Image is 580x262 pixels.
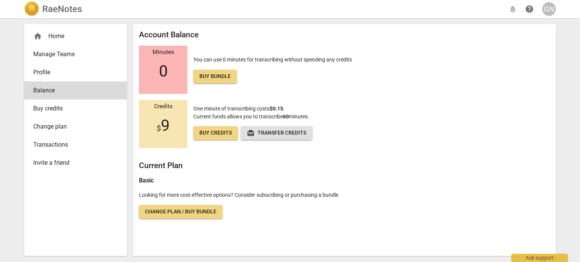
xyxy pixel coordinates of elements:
[24,2,39,17] img: Logo
[139,161,550,170] h2: Current Plan
[24,2,82,17] a: LogoRaeNotes
[511,254,568,262] div: Ask support
[523,2,536,16] a: Help
[193,70,237,83] a: Buy bundle
[42,4,82,14] h2: RaeNotes
[283,113,289,120] b: 60
[24,136,127,154] a: Transactions
[33,86,112,95] span: Balance
[33,122,112,131] span: Change plan
[33,104,112,113] span: Buy credits
[525,5,534,14] span: help
[24,100,127,118] a: Buy credits
[199,129,232,137] span: Buy credits
[247,129,255,137] span: redeem
[139,49,187,56] div: Minutes
[24,45,127,63] a: Manage Teams
[24,63,127,81] a: Profile
[193,106,285,112] span: One minute of transcribing costs .
[247,129,306,137] span: Transfer credits
[157,124,161,133] span: $
[139,191,550,199] p: Looking for more cost-effective options? Consider subscribing or purchasing a bundle
[139,103,187,110] div: Credits
[33,140,112,149] span: Transactions
[33,68,112,77] span: Profile
[24,81,127,100] a: Balance
[157,116,170,135] span: 9
[24,154,127,172] a: Invite a friend
[193,113,309,120] span: Current funds allows you to transcribe minutes.
[199,73,231,80] span: Buy bundle
[33,32,112,41] div: Home
[139,177,154,184] b: Basic
[24,27,127,45] div: Home
[33,158,112,167] span: Invite a friend
[193,126,238,140] a: Buy credits
[33,32,42,41] span: home
[241,126,312,140] button: Transfer credits
[159,62,168,80] span: 0
[139,30,550,40] h2: Account Balance
[542,2,556,16] button: GN
[24,118,127,136] a: Change plan
[33,50,112,59] span: Manage Teams
[270,106,283,112] b: $0.15
[145,208,216,216] span: Change plan / Buy bundle
[139,205,222,219] a: Change plan / Buy bundle
[193,56,352,83] p: You can use 0 minutes for transcribing without spending any credits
